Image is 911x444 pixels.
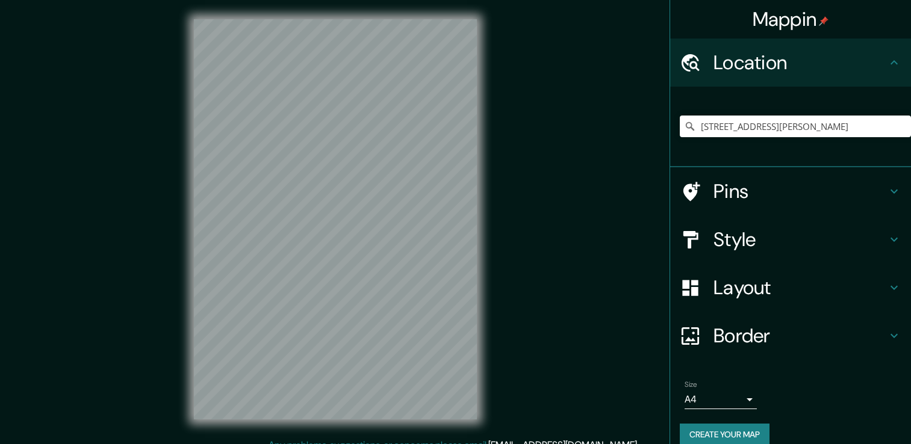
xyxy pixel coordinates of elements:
div: Border [670,312,911,360]
div: Style [670,215,911,264]
h4: Layout [714,276,887,300]
img: pin-icon.png [819,16,829,26]
h4: Mappin [753,7,829,31]
div: Layout [670,264,911,312]
label: Size [685,380,697,390]
input: Pick your city or area [680,116,911,137]
canvas: Map [194,19,477,419]
div: Location [670,39,911,87]
h4: Style [714,227,887,251]
div: Pins [670,167,911,215]
h4: Border [714,324,887,348]
h4: Location [714,51,887,75]
div: A4 [685,390,757,409]
h4: Pins [714,179,887,203]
